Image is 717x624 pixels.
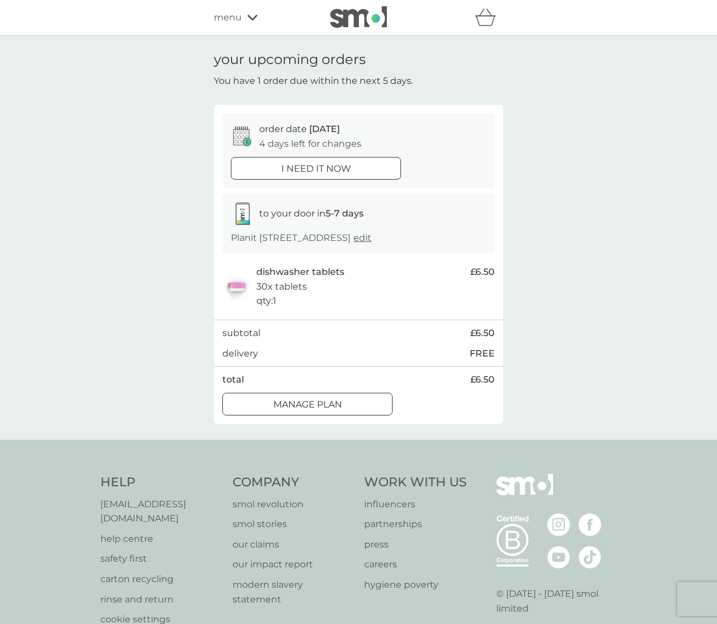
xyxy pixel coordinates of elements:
img: visit the smol Instagram page [547,513,570,536]
button: Manage plan [222,393,393,415]
a: smol revolution [233,497,353,512]
a: our claims [233,537,353,552]
a: [EMAIL_ADDRESS][DOMAIN_NAME] [100,497,221,526]
a: press [364,537,467,552]
h4: Company [233,474,353,491]
h4: Work With Us [364,474,467,491]
p: total [222,372,244,387]
a: smol stories [233,517,353,532]
span: menu [214,10,242,25]
a: modern slavery statement [233,578,353,606]
h4: Help [100,474,221,491]
a: our impact report [233,557,353,572]
div: basket [475,6,503,29]
button: i need it now [231,157,401,180]
img: smol [330,6,387,28]
img: visit the smol Youtube page [547,546,570,568]
p: delivery [222,346,258,361]
a: careers [364,557,467,572]
a: hygiene poverty [364,578,467,592]
p: subtotal [222,326,260,341]
img: smol [496,474,553,512]
span: to your door in [259,208,364,219]
a: edit [353,232,372,243]
p: You have 1 order due within the next 5 days. [214,74,413,88]
a: help centre [100,532,221,546]
p: i need it now [281,162,351,176]
span: £6.50 [470,265,495,279]
a: safety first [100,551,221,566]
p: order date [259,122,340,137]
img: visit the smol Facebook page [579,513,601,536]
p: qty : 1 [256,294,276,308]
a: influencers [364,497,467,512]
span: [DATE] [309,124,340,134]
p: 4 days left for changes [259,137,361,151]
p: 30x tablets [256,279,307,294]
p: Planit [STREET_ADDRESS] [231,231,372,245]
span: £6.50 [470,372,495,387]
a: partnerships [364,517,467,532]
p: FREE [470,346,495,361]
strong: 5-7 days [326,208,364,219]
h1: your upcoming orders [214,52,366,68]
p: Manage plan [273,397,342,412]
p: © [DATE] - [DATE] smol limited [496,587,617,615]
img: visit the smol Tiktok page [579,546,601,568]
span: £6.50 [470,326,495,341]
a: rinse and return [100,592,221,607]
p: dishwasher tablets [256,265,344,279]
a: carton recycling [100,572,221,587]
